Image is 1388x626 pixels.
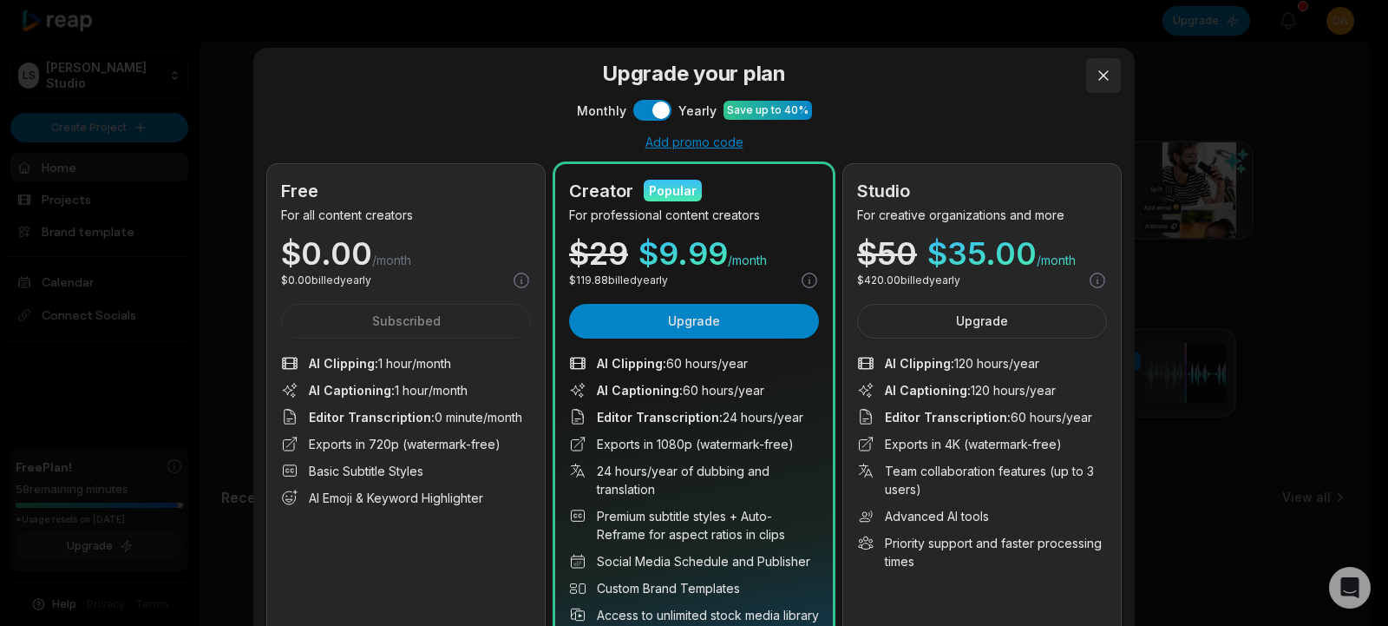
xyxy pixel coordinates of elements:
[597,354,748,372] span: 60 hours/year
[569,507,819,544] li: Premium subtitle styles + Auto-Reframe for aspect ratios in clips
[372,252,411,269] span: /month
[577,102,626,120] span: Monthly
[569,238,628,269] div: $ 29
[267,58,1121,89] h3: Upgrade your plan
[597,383,683,398] span: AI Captioning :
[885,410,1011,425] span: Editor Transcription :
[281,435,531,453] li: Exports in 720p (watermark-free)
[857,534,1107,570] li: Priority support and faster processing times
[281,273,371,288] p: $ 0.00 billed yearly
[309,410,435,425] span: Editor Transcription :
[281,206,531,224] p: For all content creators
[728,252,767,269] span: /month
[569,579,819,597] li: Custom Brand Templates
[569,606,819,624] li: Access to unlimited stock media library
[309,381,468,399] span: 1 hour/month
[597,356,666,371] span: AI Clipping :
[857,238,917,269] div: $ 50
[309,354,451,372] span: 1 hour/month
[281,178,318,204] h2: Free
[885,408,1092,426] span: 60 hours/year
[927,238,1037,269] span: $ 35.00
[885,356,954,371] span: AI Clipping :
[309,383,395,398] span: AI Captioning :
[569,178,633,204] h2: Creator
[857,462,1107,498] li: Team collaboration features (up to 3 users)
[1329,567,1371,609] div: Open Intercom Messenger
[569,304,819,339] button: Upgrade
[569,435,819,453] li: Exports in 1080p (watermark-free)
[569,273,668,288] p: $ 119.88 billed yearly
[678,102,717,120] span: Yearly
[569,206,819,224] p: For professional content creators
[857,435,1107,453] li: Exports in 4K (watermark-free)
[309,408,522,426] span: 0 minute/month
[569,462,819,498] li: 24 hours/year of dubbing and translation
[649,181,697,200] div: Popular
[885,381,1056,399] span: 120 hours/year
[885,383,971,398] span: AI Captioning :
[857,507,1107,525] li: Advanced AI tools
[281,489,531,507] li: AI Emoji & Keyword Highlighter
[281,238,372,269] span: $ 0.00
[597,410,723,425] span: Editor Transcription :
[281,462,531,480] li: Basic Subtitle Styles
[857,273,960,288] p: $ 420.00 billed yearly
[597,408,803,426] span: 24 hours/year
[569,552,819,570] li: Social Media Schedule and Publisher
[267,135,1121,150] div: Add promo code
[857,304,1107,339] button: Upgrade
[857,206,1107,224] p: For creative organizations and more
[1037,252,1076,269] span: /month
[857,178,910,204] h2: Studio
[885,354,1039,372] span: 120 hours/year
[309,356,378,371] span: AI Clipping :
[597,381,764,399] span: 60 hours/year
[638,238,728,269] span: $ 9.99
[727,102,809,118] div: Save up to 40%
